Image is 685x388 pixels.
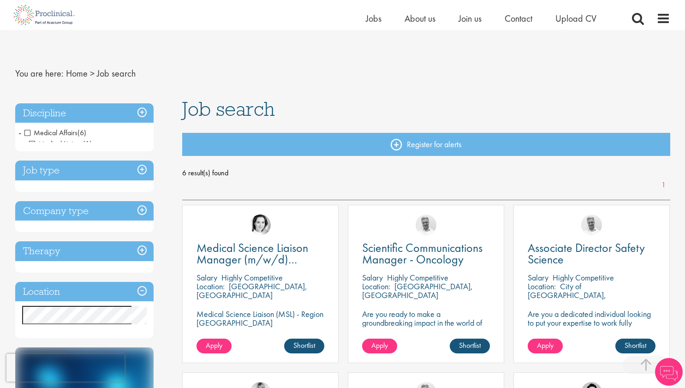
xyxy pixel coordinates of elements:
span: Apply [537,340,554,350]
span: - [18,125,21,139]
a: Associate Director Safety Science [528,242,655,265]
span: Medical Affairs [24,128,77,137]
img: Joshua Bye [416,215,436,235]
span: Apply [371,340,388,350]
span: Salary [197,272,217,283]
img: Greta Prestel [250,215,271,235]
h3: Location [15,282,154,302]
span: Location: [362,281,390,292]
h3: Discipline [15,103,154,123]
p: Highly Competitive [221,272,283,283]
span: (1) [83,139,92,149]
a: Apply [528,339,563,353]
span: Medical Liaison [29,139,92,149]
a: Shortlist [284,339,324,353]
a: Apply [362,339,397,353]
a: Scientific Communications Manager - Oncology [362,242,490,265]
span: Job search [182,96,275,121]
a: Contact [505,12,532,24]
p: [GEOGRAPHIC_DATA], [GEOGRAPHIC_DATA] [197,281,307,300]
a: Join us [459,12,482,24]
a: Medical Science Liaison Manager (m/w/d) Nephrologie [197,242,324,265]
iframe: reCAPTCHA [6,354,125,382]
a: About us [405,12,435,24]
h3: Job type [15,161,154,180]
img: Joshua Bye [581,215,602,235]
h3: Company type [15,201,154,221]
p: Highly Competitive [553,272,614,283]
img: Chatbot [655,358,683,386]
span: Medical Science Liaison Manager (m/w/d) Nephrologie [197,240,308,279]
span: (6) [77,128,86,137]
span: Apply [206,340,222,350]
a: Apply [197,339,232,353]
span: Medical Liaison [29,139,83,149]
span: Job search [97,67,136,79]
a: 1 [657,180,670,191]
p: [GEOGRAPHIC_DATA], [GEOGRAPHIC_DATA] [362,281,473,300]
a: Jobs [366,12,381,24]
a: Shortlist [615,339,655,353]
span: Medical Affairs [24,128,86,137]
span: You are here: [15,67,64,79]
p: City of [GEOGRAPHIC_DATA], [GEOGRAPHIC_DATA] [528,281,606,309]
span: Salary [362,272,383,283]
a: breadcrumb link [66,67,88,79]
a: Register for alerts [182,133,670,156]
span: Location: [197,281,225,292]
a: Upload CV [555,12,596,24]
p: Highly Competitive [387,272,448,283]
p: Are you a dedicated individual looking to put your expertise to work fully flexibly in a remote p... [528,310,655,353]
span: Scientific Communications Manager - Oncology [362,240,482,267]
p: Are you ready to make a groundbreaking impact in the world of biotechnology? Join a growing compa... [362,310,490,353]
span: Associate Director Safety Science [528,240,645,267]
span: 6 result(s) found [182,166,670,180]
p: Medical Science Liaison (MSL) - Region [GEOGRAPHIC_DATA] [197,310,324,327]
span: > [90,67,95,79]
h3: Therapy [15,241,154,261]
span: Salary [528,272,548,283]
span: Location: [528,281,556,292]
a: Shortlist [450,339,490,353]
